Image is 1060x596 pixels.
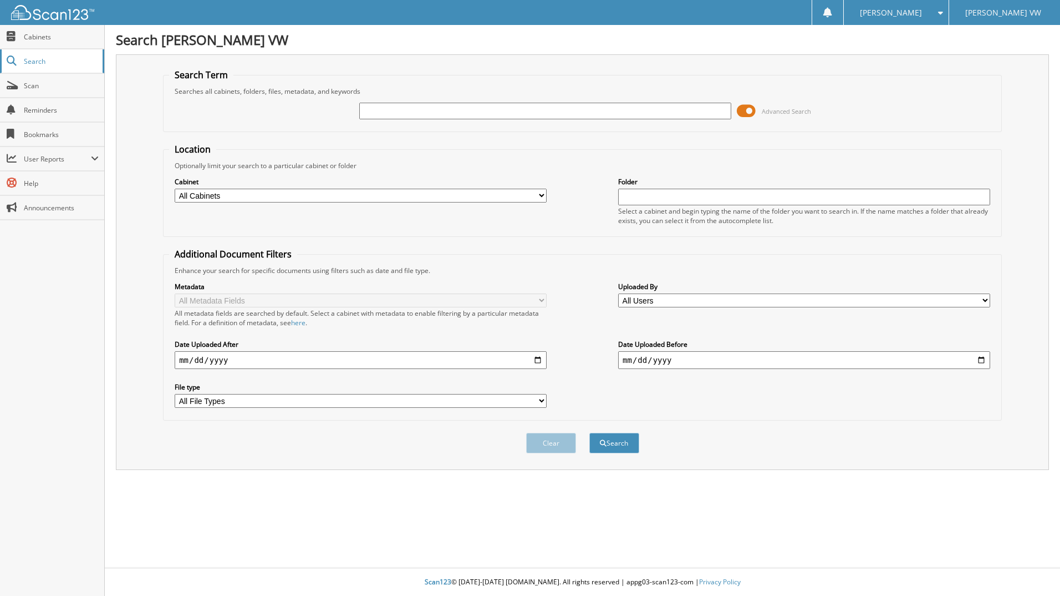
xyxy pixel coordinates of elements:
[169,87,996,96] div: Searches all cabinets, folders, files, metadata, and keywords
[175,382,547,392] label: File type
[24,203,99,213] span: Announcements
[762,107,811,115] span: Advanced Search
[618,206,990,225] div: Select a cabinet and begin typing the name of the folder you want to search in. If the name match...
[618,177,990,186] label: Folder
[291,318,305,327] a: here
[24,57,97,66] span: Search
[175,351,547,369] input: start
[24,130,99,139] span: Bookmarks
[1005,543,1060,596] iframe: Chat Widget
[175,340,547,349] label: Date Uploaded After
[24,32,99,42] span: Cabinets
[24,154,91,164] span: User Reports
[618,282,990,291] label: Uploaded By
[175,282,547,291] label: Metadata
[169,161,996,170] div: Optionally limit your search to a particular cabinet or folder
[169,69,233,81] legend: Search Term
[589,433,639,453] button: Search
[105,569,1060,596] div: © [DATE]-[DATE] [DOMAIN_NAME]. All rights reserved | appg03-scan123-com |
[175,309,547,327] div: All metadata fields are searched by default. Select a cabinet with metadata to enable filtering b...
[169,248,297,260] legend: Additional Document Filters
[175,177,547,186] label: Cabinet
[618,340,990,349] label: Date Uploaded Before
[965,9,1041,16] span: [PERSON_NAME] VW
[116,31,1049,49] h1: Search [PERSON_NAME] VW
[425,577,451,587] span: Scan123
[24,105,99,115] span: Reminders
[526,433,576,453] button: Clear
[860,9,922,16] span: [PERSON_NAME]
[699,577,741,587] a: Privacy Policy
[24,179,99,188] span: Help
[618,351,990,369] input: end
[24,81,99,90] span: Scan
[11,5,94,20] img: scan123-logo-white.svg
[169,143,216,155] legend: Location
[169,266,996,275] div: Enhance your search for specific documents using filters such as date and file type.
